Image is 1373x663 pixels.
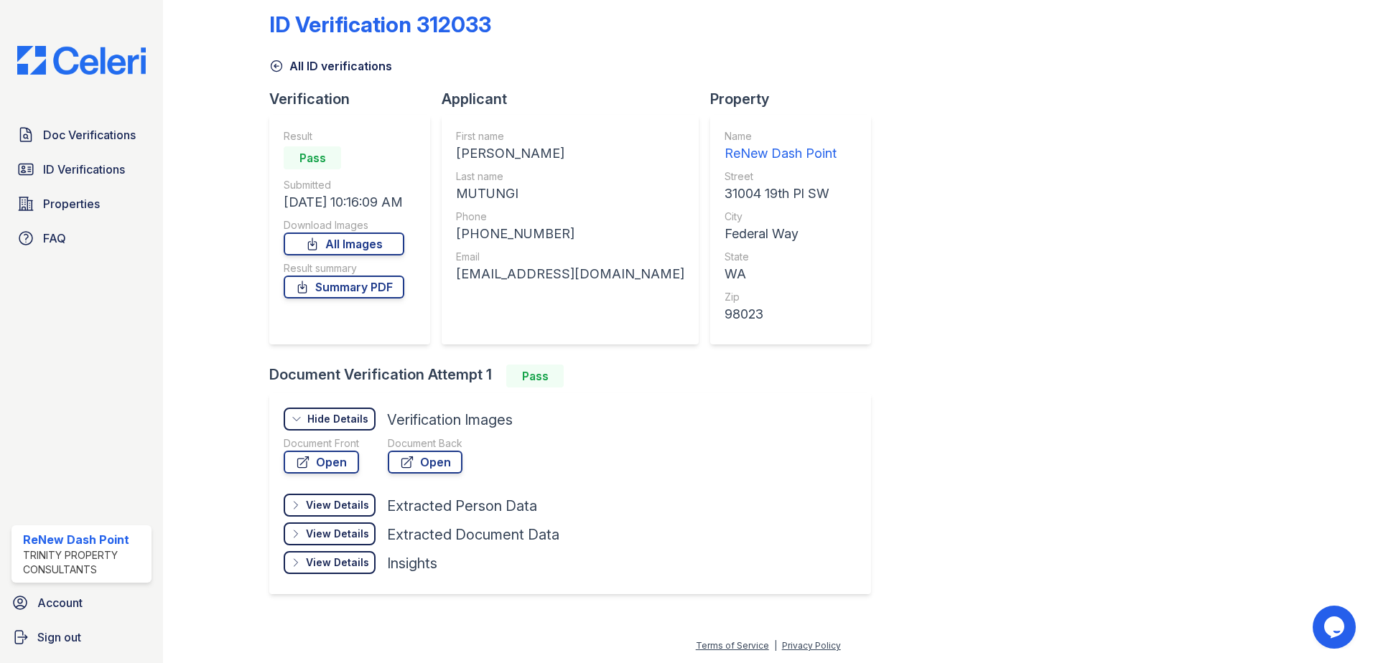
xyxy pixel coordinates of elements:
div: Download Images [284,218,404,232]
div: [DATE] 10:16:09 AM [284,192,404,212]
div: First name [456,129,684,144]
a: Name ReNew Dash Point [725,129,837,164]
iframe: chat widget [1313,606,1359,649]
a: Summary PDF [284,276,404,298]
div: City [725,210,837,224]
a: FAQ [11,224,152,253]
div: Hide Details [307,412,368,426]
a: All Images [284,232,404,255]
div: MUTUNGI [456,184,684,204]
div: Pass [506,365,564,387]
div: Pass [284,146,341,169]
div: View Details [306,527,369,541]
div: Trinity Property Consultants [23,548,146,577]
div: State [725,250,837,264]
div: | [774,640,777,651]
a: Properties [11,189,152,218]
div: Result [284,129,404,144]
span: ID Verifications [43,161,125,178]
div: View Details [306,555,369,570]
div: Last name [456,169,684,184]
div: [PHONE_NUMBER] [456,224,684,244]
div: Federal Way [725,224,837,244]
div: Verification Images [387,410,513,430]
a: Privacy Policy [782,640,841,651]
span: Sign out [37,629,81,646]
a: Terms of Service [696,640,769,651]
div: Street [725,169,837,184]
div: Email [456,250,684,264]
div: Extracted Person Data [387,496,537,516]
div: Insights [387,553,437,573]
div: Name [725,129,837,144]
div: Document Back [388,436,462,451]
a: Doc Verifications [11,121,152,149]
div: Document Verification Attempt 1 [269,365,883,387]
div: Verification [269,89,442,109]
img: CE_Logo_Blue-a8612792a0a2168367f1c8372b55b34899dd931a85d93a1a3d3e32e68fde9ad4.png [6,46,157,75]
div: Submitted [284,178,404,192]
a: All ID verifications [269,57,392,75]
span: Doc Verifications [43,126,136,144]
div: Zip [725,290,837,304]
span: FAQ [43,230,66,247]
div: [EMAIL_ADDRESS][DOMAIN_NAME] [456,264,684,284]
a: Open [284,451,359,474]
a: ID Verifications [11,155,152,184]
div: Applicant [442,89,710,109]
span: Properties [43,195,100,212]
div: Phone [456,210,684,224]
div: Property [710,89,883,109]
div: Result summary [284,261,404,276]
div: ReNew Dash Point [23,531,146,548]
div: Document Front [284,436,359,451]
span: Account [37,594,83,611]
a: Account [6,588,157,617]
a: Open [388,451,462,474]
div: WA [725,264,837,284]
div: View Details [306,498,369,512]
div: Extracted Document Data [387,525,559,545]
div: [PERSON_NAME] [456,144,684,164]
a: Sign out [6,623,157,652]
div: ReNew Dash Point [725,144,837,164]
div: 31004 19th Pl SW [725,184,837,204]
div: 98023 [725,304,837,324]
div: ID Verification 312033 [269,11,491,37]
